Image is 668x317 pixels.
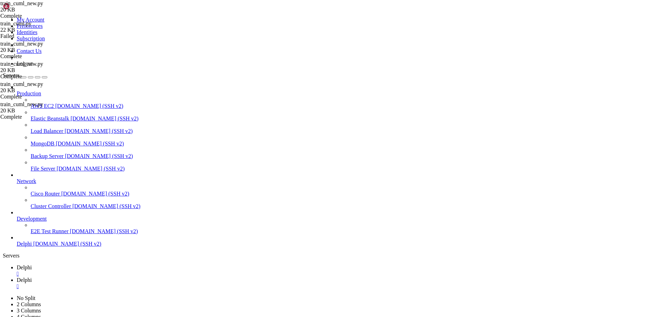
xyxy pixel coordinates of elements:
x-row: Swap usage: 0% [3,68,578,74]
span: train_cuml.py [0,21,31,26]
x-row: System information as of [DATE] [3,38,578,44]
span: bias76@Delphi [25,115,61,121]
div: Complete [0,94,70,100]
x-row: powershell.exe: command not found [3,109,578,115]
div: Complete [0,114,70,120]
div: Complete [0,73,70,80]
div: Complete [0,13,70,19]
span: train_cuml_new.py [0,101,70,114]
span: train_cuml_new.py [0,61,70,73]
span: train_cuml_new.py [0,101,43,107]
div: 20 KB [0,7,70,13]
div: 20 KB [0,87,70,94]
x-row: * Strictly confined Kubernetes makes edge and IoT secure. Learn how MicroK8s [3,80,578,86]
span: ~/delphi [64,115,86,121]
span: train_cuml_new.py [0,0,70,13]
x-row: just raised the bar for easy, resilient and secure K8s cluster deployment. [3,86,578,92]
span: train_cuml.py [0,21,70,33]
span: train_cuml_new.py [0,41,43,47]
div: Failed [0,33,70,39]
div: 20 KB [0,47,70,53]
x-row: (delphi) : $ [3,115,578,121]
x-row: System load: 0.21 Processes: 73 [3,50,578,56]
div: 22 KB [0,27,70,33]
div: 20 KB [0,67,70,73]
span: train_cuml_new.py [0,61,43,67]
span: train_cuml_new.py [0,81,70,94]
span: train_cuml_new.py [0,81,43,87]
x-row: Welcome to Ubuntu 24.04.3 LTS (GNU/Linux [TECHNICAL_ID]-microsoft-standard-WSL2 x86_64) [3,3,578,9]
span: train_cuml_new.py [0,0,43,6]
span: train_cuml_new.py [0,41,70,53]
x-row: * Management: [URL][DOMAIN_NAME] [3,21,578,26]
x-row: Last login: [DATE] from [TECHNICAL_ID] [3,103,578,109]
div: 20 KB [0,108,70,114]
x-row: Usage of /: 83.2% of 1006.85GB Users logged in: 1 [3,56,578,62]
div: (33, 19) [100,115,102,121]
div: Complete [0,53,70,60]
x-row: * Support: [URL][DOMAIN_NAME] [3,26,578,32]
x-row: [URL][DOMAIN_NAME] [3,97,578,103]
x-row: * Documentation: [URL][DOMAIN_NAME] [3,15,578,21]
x-row: Memory usage: 16% IPv4 address for eth0: [TECHNICAL_ID] [3,62,578,68]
